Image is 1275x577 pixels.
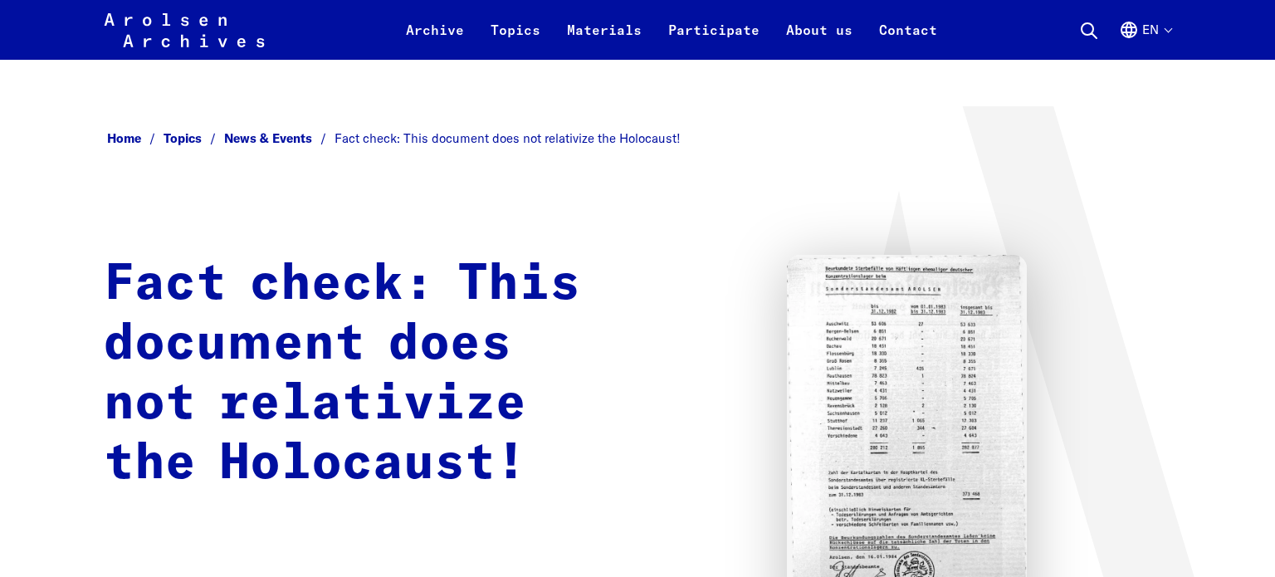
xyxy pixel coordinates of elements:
[335,130,681,146] span: Fact check: This document does not relativize the Holocaust!
[104,126,1171,152] nav: Breadcrumb
[393,10,950,50] nav: Primary
[554,20,655,60] a: Materials
[655,20,773,60] a: Participate
[773,20,866,60] a: About us
[477,20,554,60] a: Topics
[104,255,608,494] h1: Fact check: This document does not relativize the Holocaust!
[164,130,224,146] a: Topics
[393,20,477,60] a: Archive
[107,130,164,146] a: Home
[866,20,950,60] a: Contact
[1119,20,1171,60] button: English, language selection
[224,130,335,146] a: News & Events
